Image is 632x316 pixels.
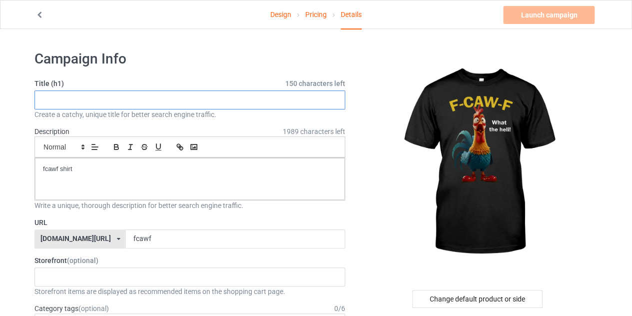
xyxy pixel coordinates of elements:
span: 150 characters left [285,78,345,88]
label: URL [34,217,345,227]
h1: Campaign Info [34,50,345,68]
a: Pricing [305,0,327,28]
div: Details [341,0,362,29]
label: Title (h1) [34,78,345,88]
div: Change default product or side [412,290,543,308]
span: (optional) [67,256,98,264]
label: Storefront [34,255,345,265]
div: Storefront items are displayed as recommended items on the shopping cart page. [34,286,345,296]
span: 1989 characters left [283,126,345,136]
p: fcawf shirt [43,164,337,174]
div: 0 / 6 [334,303,345,313]
a: Design [270,0,291,28]
label: Category tags [34,303,109,313]
div: Create a catchy, unique title for better search engine traffic. [34,109,345,119]
div: Write a unique, thorough description for better search engine traffic. [34,200,345,210]
div: [DOMAIN_NAME][URL] [40,235,111,242]
span: (optional) [78,304,109,312]
label: Description [34,127,69,135]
